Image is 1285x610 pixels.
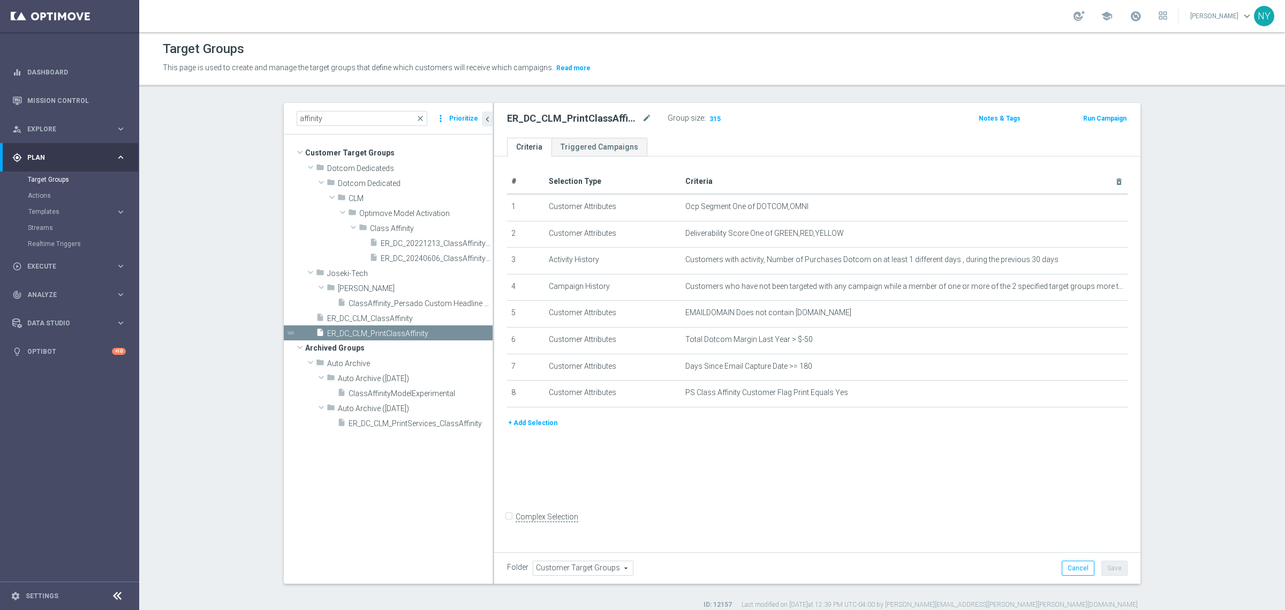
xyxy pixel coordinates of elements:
[27,337,112,366] a: Optibot
[12,86,126,115] div: Mission Control
[708,115,722,125] span: 315
[28,191,111,200] a: Actions
[327,314,493,323] span: ER_DC_CLM_ClassAffinity
[28,204,138,220] div: Templates
[327,359,493,368] span: Auto Archive
[482,111,493,127] button: chevron_left
[28,175,111,184] a: Target Groups
[685,362,812,371] span: Days Since Email Capture Date >= 180
[642,112,652,125] i: mode_edit
[27,263,116,270] span: Execute
[435,111,446,126] i: more_vert
[338,179,493,188] span: Dotcom Dedicated
[507,112,640,125] h2: ER_DC_CLM_PrintClassAffinity
[507,194,545,221] td: 1
[668,114,704,123] label: Group size
[482,114,493,124] i: chevron_left
[1189,8,1254,24] a: [PERSON_NAME]keyboard_arrow_down
[545,194,681,221] td: Customer Attributes
[507,563,528,572] label: Folder
[337,388,346,400] i: insert_drive_file
[545,274,681,301] td: Campaign History
[507,417,558,429] button: + Add Selection
[116,124,126,134] i: keyboard_arrow_right
[12,290,116,300] div: Analyze
[338,374,493,383] span: Auto Archive (2024-08-28)
[28,172,138,188] div: Target Groups
[1115,177,1123,186] i: delete_forever
[507,274,545,301] td: 4
[28,209,105,215] span: Templates
[28,207,126,216] div: Templates keyboard_arrow_right
[12,58,126,86] div: Dashboard
[1062,561,1094,576] button: Cancel
[316,328,324,340] i: insert_drive_file
[12,153,126,162] button: gps_fixed Plan keyboard_arrow_right
[12,347,22,356] i: lightbulb
[12,68,22,77] i: equalizer
[327,164,493,173] span: Dotcom Dedicateds
[28,240,111,248] a: Realtime Triggers
[12,262,22,271] i: play_circle_outline
[337,418,346,430] i: insert_drive_file
[685,308,851,317] span: EMAILDOMAIN Does not contain [DOMAIN_NAME]
[337,298,346,310] i: insert_drive_file
[349,299,493,308] span: ClassAffinity_Persado Custom Headline Test
[28,224,111,232] a: Streams
[742,600,1138,609] label: Last modified on [DATE] at 12:39 PM UTC-04:00 by [PERSON_NAME][EMAIL_ADDRESS][PERSON_NAME][PERSON...
[1101,10,1113,22] span: school
[338,404,493,413] span: Auto Archive (2025-01-06)
[163,41,244,57] h1: Target Groups
[685,229,844,238] span: Deliverability Score One of GREEN,RED,YELLOW
[349,194,493,203] span: CLM
[28,209,116,215] div: Templates
[12,153,22,162] i: gps_fixed
[516,512,578,522] label: Complex Selection
[12,125,126,133] button: person_search Explore keyboard_arrow_right
[327,373,335,385] i: folder
[28,188,138,204] div: Actions
[12,319,126,328] button: Data Studio keyboard_arrow_right
[12,262,126,271] button: play_circle_outline Execute keyboard_arrow_right
[12,96,126,105] button: Mission Control
[704,114,706,123] label: :
[1082,113,1128,124] button: Run Campaign
[327,178,335,190] i: folder
[12,347,126,356] button: lightbulb Optibot +10
[12,68,126,77] button: equalizer Dashboard
[359,223,367,235] i: folder
[545,248,681,274] td: Activity History
[685,177,713,185] span: Criteria
[116,261,126,271] i: keyboard_arrow_right
[112,348,126,355] div: +10
[12,290,22,300] i: track_changes
[316,358,324,370] i: folder
[704,600,732,609] label: ID: 12157
[545,169,681,194] th: Selection Type
[978,113,1022,124] button: Notes & Tags
[555,62,592,74] button: Read more
[26,593,58,599] a: Settings
[507,221,545,248] td: 2
[1241,10,1253,22] span: keyboard_arrow_down
[370,224,493,233] span: Class Affinity
[327,403,335,415] i: folder
[305,340,493,355] span: Archived Groups
[348,208,357,220] i: folder
[327,269,493,278] span: Joseki-Tech
[507,301,545,328] td: 5
[349,419,493,428] span: ER_DC_CLM_PrintServices_ClassAffinity
[685,388,848,397] span: PS Class Affinity Customer Flag Print Equals Yes
[369,238,378,250] i: insert_drive_file
[316,163,324,175] i: folder
[12,124,116,134] div: Explore
[116,152,126,162] i: keyboard_arrow_right
[116,318,126,328] i: keyboard_arrow_right
[12,124,22,134] i: person_search
[27,126,116,132] span: Explore
[12,337,126,366] div: Optibot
